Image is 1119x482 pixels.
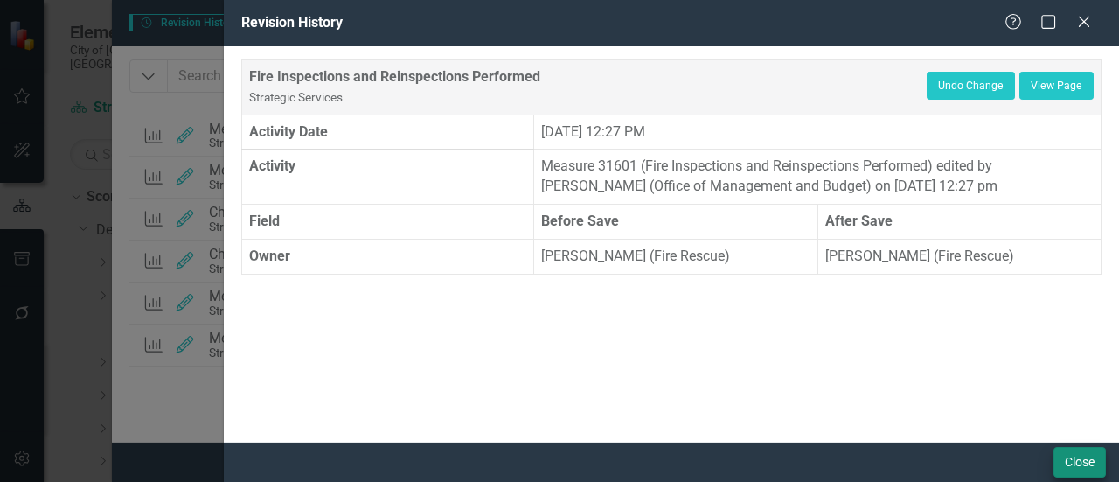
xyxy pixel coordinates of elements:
th: Activity Date [242,115,534,150]
td: [PERSON_NAME] (Fire Rescue) [534,239,817,274]
th: After Save [817,205,1101,240]
td: Measure 31601 (Fire Inspections and Reinspections Performed) edited by [PERSON_NAME] (Office of M... [534,150,1102,205]
span: Revision History [241,14,343,31]
button: Close [1053,447,1106,478]
th: Activity [242,150,534,205]
a: View Page [1019,72,1094,100]
small: Strategic Services [249,90,343,104]
button: Undo Change [927,72,1015,100]
th: Before Save [534,205,817,240]
th: Field [242,205,534,240]
td: [PERSON_NAME] (Fire Rescue) [817,239,1101,274]
th: Owner [242,239,534,274]
div: Fire Inspections and Reinspections Performed [249,67,927,108]
td: [DATE] 12:27 PM [534,115,1102,150]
